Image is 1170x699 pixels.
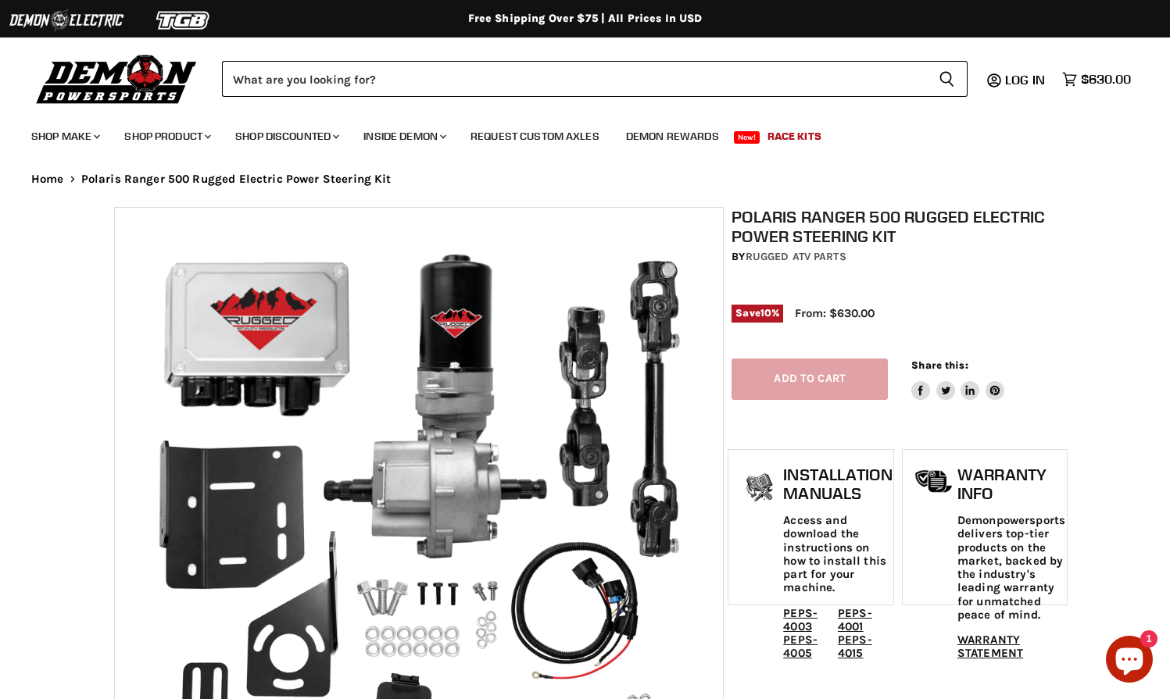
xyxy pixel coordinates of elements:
[783,633,818,660] a: PEPS-4005
[1081,72,1131,87] span: $630.00
[732,305,783,322] span: Save %
[783,465,892,502] h1: Installation Manuals
[998,73,1054,87] a: Log in
[459,120,611,152] a: Request Custom Axles
[783,606,818,633] a: PEPS-4003
[838,633,872,660] a: PEPS-4015
[125,5,242,35] img: TGB Logo 2
[795,306,875,320] span: From: $630.00
[746,250,846,263] a: Rugged ATV Parts
[914,469,954,494] img: warranty-icon.png
[31,51,202,106] img: Demon Powersports
[1005,72,1045,87] span: Log in
[222,61,926,97] input: Search
[911,359,968,371] span: Share this:
[838,606,872,633] a: PEPS-4001
[756,120,833,152] a: Race Kits
[760,307,771,319] span: 10
[224,120,349,152] a: Shop Discounted
[957,514,1065,622] p: Demonpowersports delivers top-tier products on the market, backed by the industry's leading warra...
[957,465,1065,502] h1: Warranty Info
[81,173,392,186] span: Polaris Ranger 500 Rugged Electric Power Steering Kit
[352,120,456,152] a: Inside Demon
[1101,636,1157,687] inbox-online-store-chat: Shopify online store chat
[20,120,109,152] a: Shop Make
[20,114,1127,152] ul: Main menu
[8,5,125,35] img: Demon Electric Logo 2
[911,358,1004,400] aside: Share this:
[222,61,968,97] form: Product
[740,469,779,508] img: install_manual-icon.png
[926,61,968,97] button: Search
[113,120,220,152] a: Shop Product
[734,131,760,144] span: New!
[614,120,731,152] a: Demon Rewards
[732,248,1064,266] div: by
[783,514,892,595] p: Access and download the instructions on how to install this part for your machine.
[957,633,1023,660] a: WARRANTY STATEMENT
[1054,68,1139,91] a: $630.00
[31,173,64,186] a: Home
[732,207,1064,246] h1: Polaris Ranger 500 Rugged Electric Power Steering Kit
